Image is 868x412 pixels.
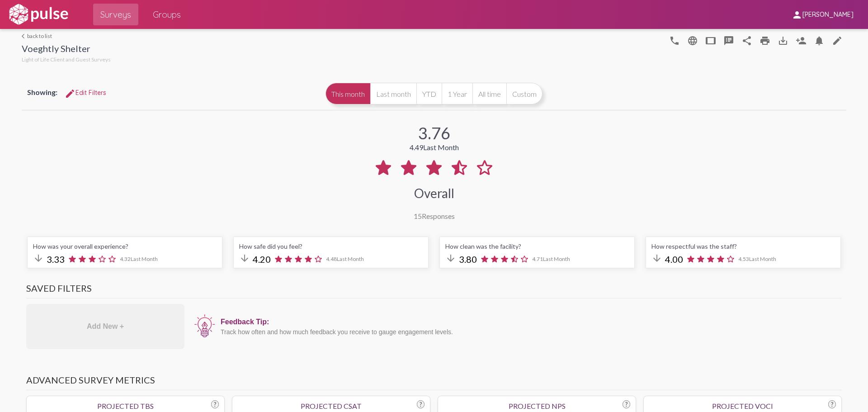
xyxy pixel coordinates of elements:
[193,313,216,339] img: icon12.png
[741,35,752,46] mat-icon: Share
[418,123,450,143] div: 3.76
[459,254,477,265] span: 3.80
[93,4,138,25] a: Surveys
[65,89,106,97] span: Edit Filters
[832,35,843,46] mat-icon: language
[665,31,684,49] button: language
[684,31,702,49] button: language
[792,31,810,49] button: Person
[443,402,630,410] div: Projected NPS
[651,242,835,250] div: How respectful was the staff?
[802,11,854,19] span: [PERSON_NAME]
[146,4,188,25] a: Groups
[417,400,425,408] div: ?
[325,83,370,104] button: This month
[814,35,825,46] mat-icon: Bell
[442,83,472,104] button: 1 Year
[410,143,459,152] div: 4.49
[810,31,828,49] button: Bell
[22,33,111,39] a: back to list
[26,374,842,390] h3: Advanced Survey Metrics
[796,35,807,46] mat-icon: Person
[543,256,570,262] span: Last Month
[239,253,250,264] mat-icon: arrow_downward
[774,31,792,49] button: Download
[253,254,271,265] span: 4.20
[705,35,716,46] mat-icon: tablet
[828,400,836,408] div: ?
[414,212,422,220] span: 15
[47,254,65,265] span: 3.33
[738,256,776,262] span: 4.53
[778,35,788,46] mat-icon: Download
[414,212,455,220] div: Responses
[416,83,442,104] button: YTD
[828,31,846,49] a: language
[57,85,113,101] button: Edit FiltersEdit Filters
[33,242,217,250] div: How was your overall experience?
[33,253,44,264] mat-icon: arrow_downward
[100,6,131,23] span: Surveys
[749,256,776,262] span: Last Month
[26,304,184,349] div: Add New +
[27,88,57,96] span: Showing:
[738,31,756,49] button: Share
[337,256,364,262] span: Last Month
[211,400,219,408] div: ?
[687,35,698,46] mat-icon: language
[221,328,837,336] div: Track how often and how much feedback you receive to gauge engagement levels.
[423,143,459,152] span: Last Month
[370,83,416,104] button: Last month
[702,31,720,49] button: tablet
[723,35,734,46] mat-icon: speaker_notes
[506,83,542,104] button: Custom
[65,88,75,99] mat-icon: Edit Filters
[445,242,629,250] div: How clean was the facility?
[756,31,774,49] a: print
[26,283,842,298] h3: Saved Filters
[665,254,683,265] span: 4.00
[7,3,70,26] img: white-logo.svg
[22,43,111,56] div: Voeghtly Shelter
[445,253,456,264] mat-icon: arrow_downward
[239,242,423,250] div: How safe did you feel?
[623,400,630,408] div: ?
[720,31,738,49] button: speaker_notes
[472,83,506,104] button: All time
[22,33,27,39] mat-icon: arrow_back_ios
[32,402,219,410] div: Projected TBS
[649,402,836,410] div: Projected VoCI
[131,256,158,262] span: Last Month
[532,256,570,262] span: 4.71
[22,56,111,63] span: Light of Life Client and Guest Surveys
[238,402,425,410] div: Projected CSAT
[759,35,770,46] mat-icon: print
[153,6,181,23] span: Groups
[221,318,837,326] div: Feedback Tip:
[120,256,158,262] span: 4.32
[669,35,680,46] mat-icon: language
[651,253,662,264] mat-icon: arrow_downward
[792,9,802,20] mat-icon: person
[414,185,454,201] div: Overall
[784,6,861,23] button: [PERSON_NAME]
[326,256,364,262] span: 4.48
